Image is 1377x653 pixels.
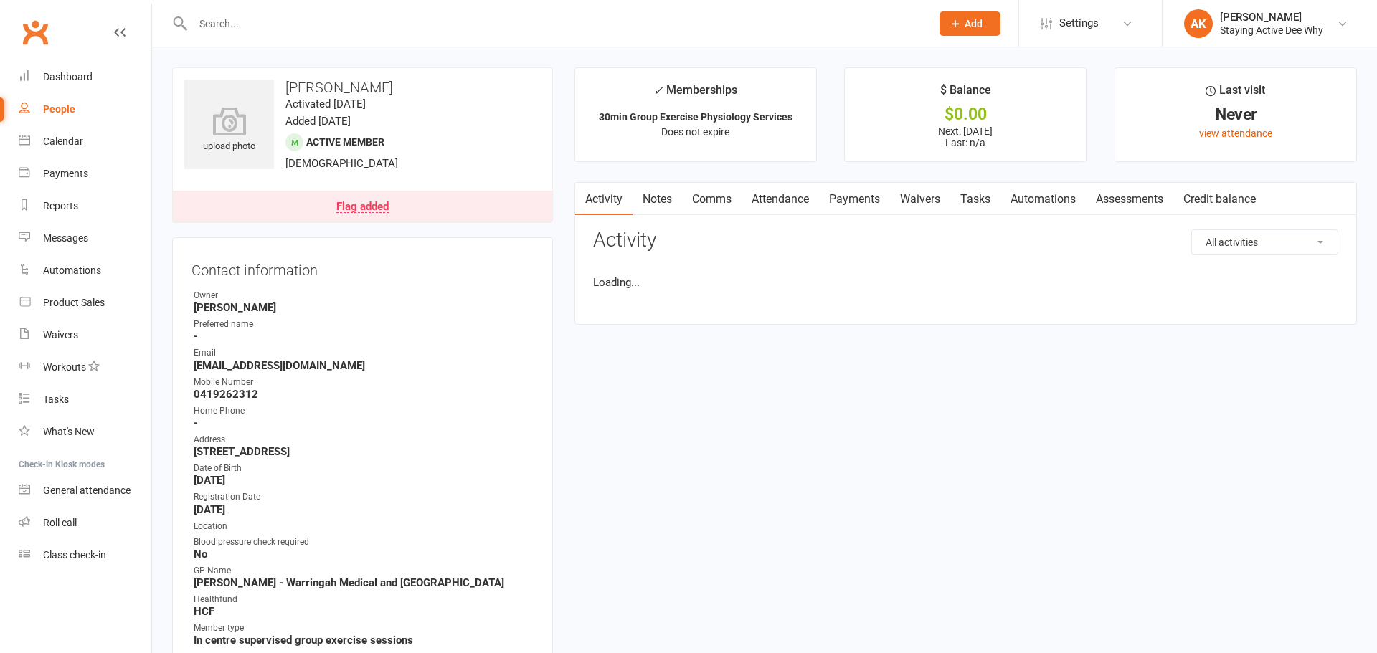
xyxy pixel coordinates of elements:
input: Search... [189,14,921,34]
button: Add [940,11,1000,36]
a: Tasks [19,383,151,416]
strong: 0419262312 [194,388,534,401]
strong: [PERSON_NAME] - Warringah Medical and [GEOGRAPHIC_DATA] [194,576,534,589]
div: $ Balance [940,81,991,107]
div: Roll call [43,517,77,528]
a: Payments [19,158,151,190]
div: People [43,103,75,115]
div: Home Phone [194,404,534,418]
a: Product Sales [19,287,151,319]
a: view attendance [1199,128,1272,139]
a: Waivers [890,183,950,216]
span: Add [965,18,983,29]
div: Mobile Number [194,376,534,389]
strong: [PERSON_NAME] [194,301,534,314]
time: Added [DATE] [285,115,351,128]
strong: In centre supervised group exercise sessions [194,634,534,647]
strong: [EMAIL_ADDRESS][DOMAIN_NAME] [194,359,534,372]
div: Healthfund [194,593,534,606]
h3: [PERSON_NAME] [184,80,541,95]
span: [DEMOGRAPHIC_DATA] [285,157,398,170]
div: Date of Birth [194,462,534,475]
div: Automations [43,264,101,276]
div: Messages [43,232,88,244]
div: Class check-in [43,549,106,561]
a: Payments [819,183,890,216]
a: Dashboard [19,61,151,93]
strong: [DATE] [194,503,534,516]
li: Loading... [593,274,1338,291]
span: Active member [306,136,384,148]
span: Settings [1059,7,1099,39]
div: upload photo [184,107,274,154]
a: Workouts [19,351,151,383]
a: Roll call [19,507,151,539]
time: Activated [DATE] [285,97,366,110]
div: GP Name [194,564,534,578]
a: Clubworx [17,14,53,50]
a: Comms [682,183,742,216]
div: Last visit [1206,81,1265,107]
a: People [19,93,151,125]
div: Staying Active Dee Why [1220,24,1323,37]
div: Email [194,346,534,360]
div: Preferred name [194,318,534,331]
div: Never [1128,107,1343,122]
div: Tasks [43,394,69,405]
strong: [DATE] [194,474,534,487]
div: Member type [194,621,534,635]
div: Dashboard [43,71,93,82]
strong: - [194,416,534,429]
div: Memberships [653,81,737,108]
div: Reports [43,200,78,211]
div: What's New [43,426,95,437]
h3: Contact information [191,257,534,278]
a: Calendar [19,125,151,158]
a: Waivers [19,319,151,351]
div: General attendance [43,485,131,496]
a: Automations [1000,183,1086,216]
a: Assessments [1086,183,1173,216]
a: Messages [19,222,151,254]
strong: HCF [194,605,534,618]
div: Waivers [43,329,78,340]
div: Owner [194,289,534,302]
div: AK [1184,9,1213,38]
a: General attendance kiosk mode [19,475,151,507]
p: Next: [DATE] Last: n/a [858,125,1073,148]
div: Location [194,520,534,533]
a: What's New [19,416,151,448]
div: [PERSON_NAME] [1220,11,1323,24]
strong: No [194,548,534,561]
h3: Activity [593,229,1338,252]
div: $0.00 [858,107,1073,122]
a: Class kiosk mode [19,539,151,571]
div: Registration Date [194,490,534,504]
a: Notes [633,183,682,216]
a: Attendance [742,183,819,216]
i: ✓ [653,84,663,97]
div: Blood pressure check required [194,535,534,549]
a: Reports [19,190,151,222]
div: Payments [43,168,88,179]
div: Flag added [336,201,389,213]
div: Product Sales [43,297,105,308]
span: Does not expire [661,126,729,138]
div: Address [194,433,534,447]
a: Activity [575,183,633,216]
div: Calendar [43,135,83,147]
a: Credit balance [1173,183,1266,216]
a: Tasks [950,183,1000,216]
strong: [STREET_ADDRESS] [194,445,534,458]
a: Automations [19,254,151,287]
div: Workouts [43,361,86,373]
strong: 30min Group Exercise Physiology Services [599,111,792,123]
strong: - [194,330,534,343]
